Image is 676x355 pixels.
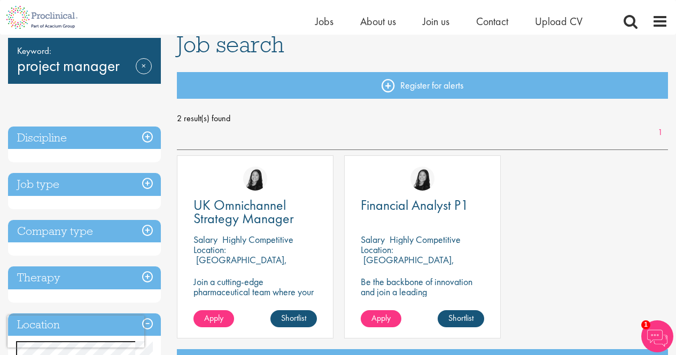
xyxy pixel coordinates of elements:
[222,233,293,246] p: Highly Competitive
[193,277,317,327] p: Join a cutting-edge pharmaceutical team where your precision and passion for strategy will help s...
[193,310,234,327] a: Apply
[360,14,396,28] a: About us
[204,312,223,324] span: Apply
[193,199,317,225] a: UK Omnichannel Strategy Manager
[361,254,454,276] p: [GEOGRAPHIC_DATA], [GEOGRAPHIC_DATA]
[8,127,161,149] h3: Discipline
[270,310,317,327] a: Shortlist
[8,220,161,243] h3: Company type
[361,196,469,214] span: Financial Analyst P1
[7,315,144,348] iframe: reCAPTCHA
[438,310,484,327] a: Shortlist
[652,127,668,139] a: 1
[641,320,673,352] img: Chatbot
[641,320,650,329] span: 1
[423,14,449,28] a: Join us
[535,14,582,28] a: Upload CV
[243,167,267,191] img: Numhom Sudsok
[361,310,401,327] a: Apply
[361,233,385,246] span: Salary
[193,196,294,227] span: UK Omnichannel Strategy Manager
[361,277,484,327] p: Be the backbone of innovation and join a leading pharmaceutical company to help keep life-changin...
[371,312,391,324] span: Apply
[476,14,508,28] a: Contact
[136,58,152,89] a: Remove
[177,111,668,127] span: 2 result(s) found
[361,243,393,256] span: Location:
[193,254,287,276] p: [GEOGRAPHIC_DATA], [GEOGRAPHIC_DATA]
[8,38,161,84] div: project manager
[315,14,333,28] a: Jobs
[8,266,161,289] h3: Therapy
[410,167,434,191] img: Numhom Sudsok
[8,173,161,196] h3: Job type
[361,199,484,212] a: Financial Analyst P1
[8,313,161,336] h3: Location
[17,43,152,58] span: Keyword:
[193,233,217,246] span: Salary
[177,72,668,99] a: Register for alerts
[177,30,284,59] span: Job search
[193,243,226,256] span: Location:
[390,233,461,246] p: Highly Competitive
